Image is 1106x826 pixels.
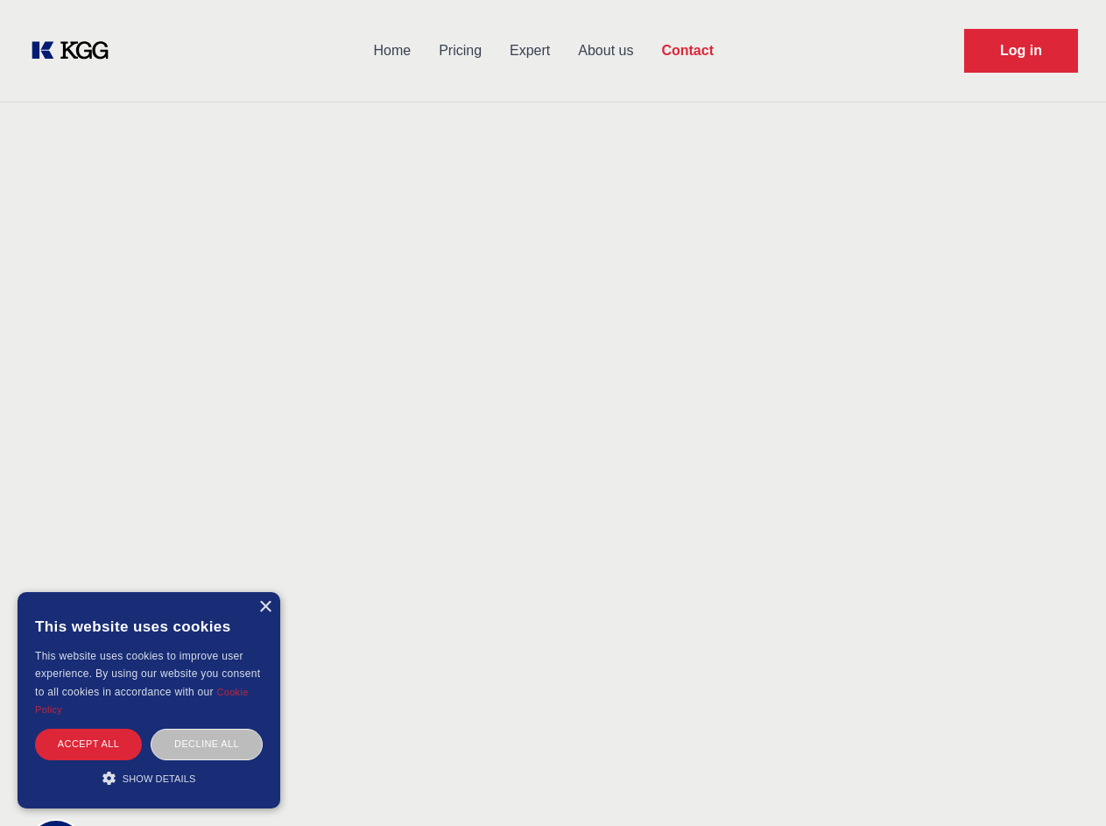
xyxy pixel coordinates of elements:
div: Decline all [151,729,263,759]
a: About us [564,28,647,74]
a: Home [359,28,425,74]
a: KOL Knowledge Platform: Talk to Key External Experts (KEE) [28,37,123,65]
a: Pricing [425,28,496,74]
div: Accept all [35,729,142,759]
a: Contact [647,28,728,74]
iframe: Chat Widget [1018,742,1106,826]
span: This website uses cookies to improve user experience. By using our website you consent to all coo... [35,650,260,698]
div: Close [258,601,271,614]
div: This website uses cookies [35,605,263,647]
a: Request Demo [964,29,1078,73]
a: Cookie Policy [35,687,249,715]
div: Show details [35,769,263,787]
a: Expert [496,28,564,74]
span: Show details [123,773,196,784]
